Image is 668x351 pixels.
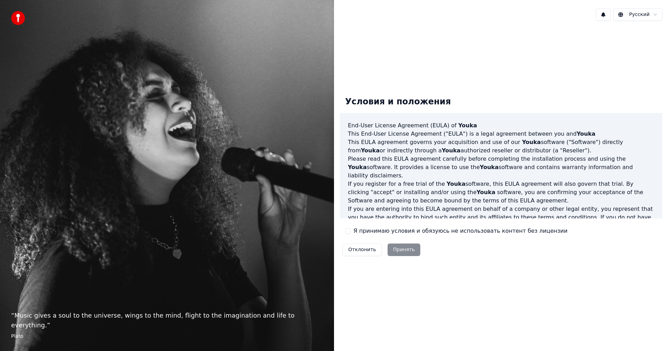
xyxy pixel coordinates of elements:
[458,122,477,129] span: Youka
[442,147,461,154] span: Youka
[342,244,382,256] button: Отклонить
[348,138,654,155] p: This EULA agreement governs your acquisition and use of our software ("Software") directly from o...
[11,311,323,330] p: “ Music gives a soul to the universe, wings to the mind, flight to the imagination and life to ev...
[348,130,654,138] p: This End-User License Agreement ("EULA") is a legal agreement between you and
[447,181,466,187] span: Youka
[11,333,323,340] footer: Plato
[348,155,654,180] p: Please read this EULA agreement carefully before completing the installation process and using th...
[522,139,541,145] span: Youka
[477,189,495,196] span: Youka
[353,227,567,235] label: Я принимаю условия и обязуюсь не использовать контент без лицензии
[348,180,654,205] p: If you register for a free trial of the software, this EULA agreement will also govern that trial...
[480,164,499,170] span: Youka
[11,11,25,25] img: youka
[348,205,654,238] p: If you are entering into this EULA agreement on behalf of a company or other legal entity, you re...
[340,91,456,113] div: Условия и положения
[361,147,380,154] span: Youka
[348,164,367,170] span: Youka
[576,130,595,137] span: Youka
[348,121,654,130] h3: End-User License Agreement (EULA) of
